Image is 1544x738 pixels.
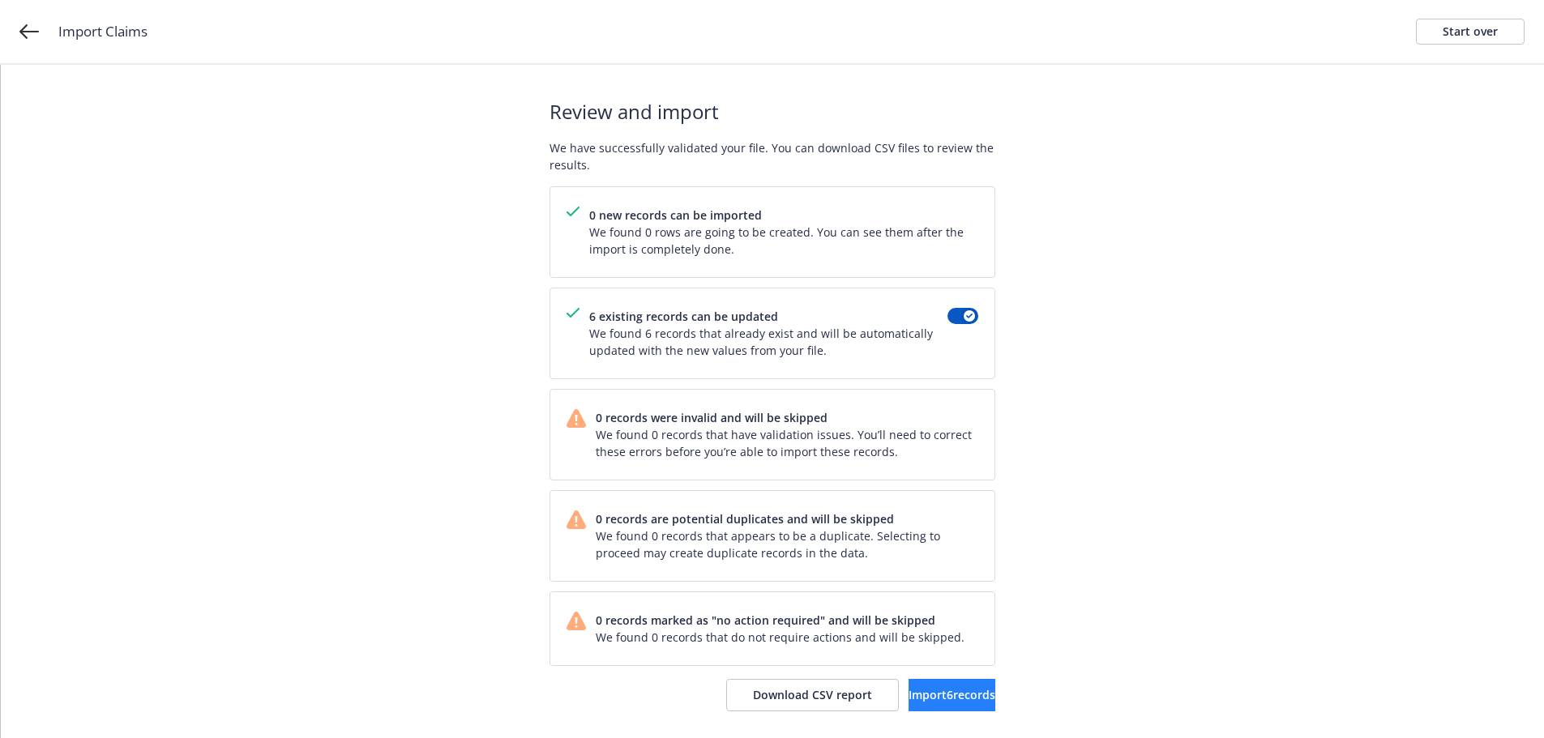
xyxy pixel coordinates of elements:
span: We found 6 records that already exist and will be automatically updated with the new values from ... [589,325,947,359]
span: Review and import [550,97,995,126]
span: 0 records were invalid and will be skipped [596,409,978,426]
span: We found 0 records that do not require actions and will be skipped. [596,629,964,646]
span: Import Claims [58,21,148,42]
span: 0 new records can be imported [589,207,978,224]
span: We found 0 records that appears to be a duplicate. Selecting to proceed may create duplicate reco... [596,527,978,561]
span: We found 0 rows are going to be created. You can see them after the import is completely done. [589,224,978,258]
button: Download CSV report [726,679,899,711]
span: Download CSV report [753,687,872,702]
button: Import6records [909,679,995,711]
span: Import 6 records [909,687,995,702]
span: 0 records marked as "no action required" and will be skipped [596,612,964,629]
a: Start over [1416,19,1525,45]
span: We found 0 records that have validation issues. You’ll need to correct these errors before you’re... [596,426,978,460]
div: Start over [1443,19,1498,44]
span: We have successfully validated your file. You can download CSV files to review the results. [550,139,995,173]
span: 6 existing records can be updated [589,308,947,325]
span: 0 records are potential duplicates and will be skipped [596,510,978,527]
